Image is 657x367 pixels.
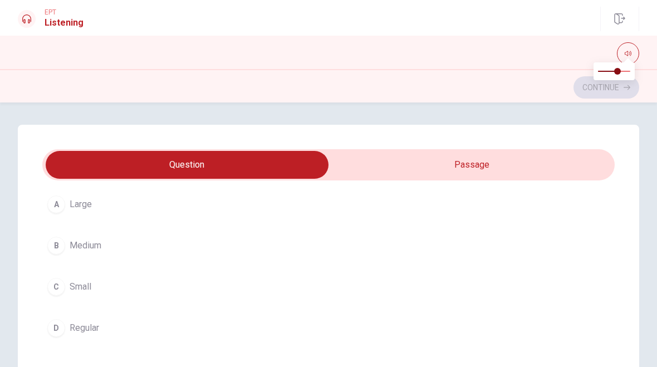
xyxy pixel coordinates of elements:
div: C [47,278,65,296]
button: DRegular [42,314,615,342]
button: ALarge [42,190,615,218]
button: BMedium [42,232,615,260]
div: A [47,195,65,213]
span: Regular [70,321,99,335]
button: CSmall [42,273,615,301]
div: D [47,319,65,337]
span: EPT [45,8,84,16]
span: Medium [70,239,101,252]
span: Large [70,198,92,211]
span: Small [70,280,91,293]
div: B [47,237,65,255]
h1: Listening [45,16,84,30]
